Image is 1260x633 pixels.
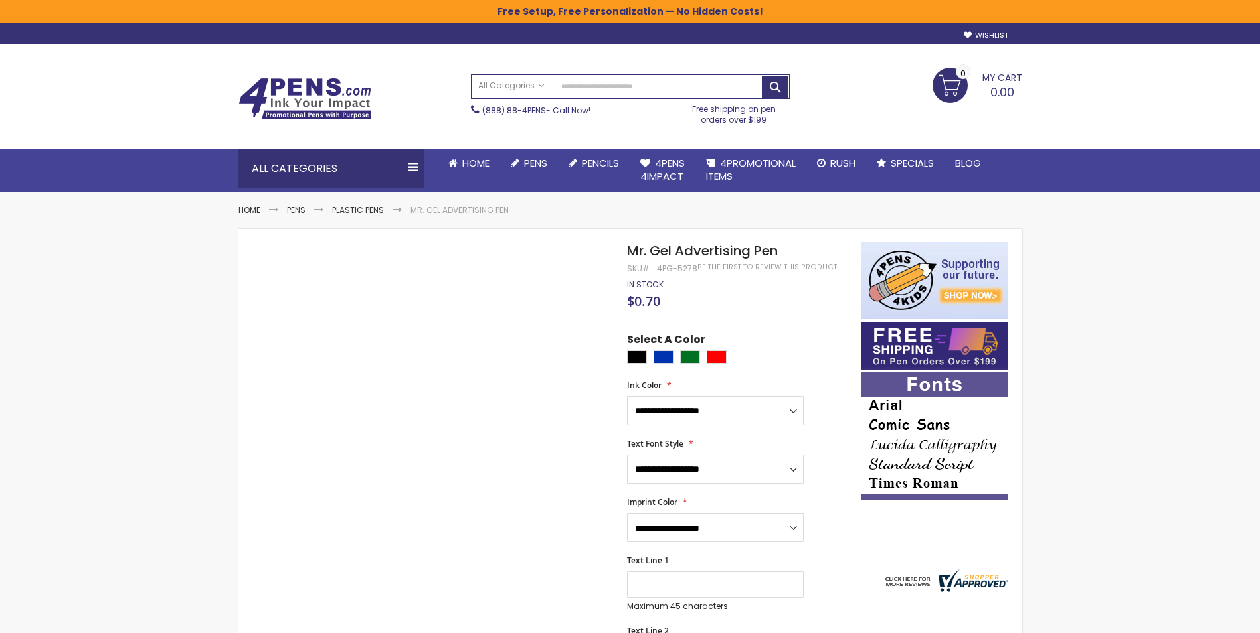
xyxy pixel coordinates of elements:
[482,105,546,116] a: (888) 88-4PENS
[627,279,664,290] div: Availability
[238,204,260,216] a: Home
[524,156,547,170] span: Pens
[861,322,1008,370] img: Free shipping on orders over $199
[866,149,945,178] a: Specials
[627,332,705,350] span: Select A Color
[882,583,1008,595] a: 4pens.com certificate URL
[627,438,683,449] span: Text Font Style
[707,350,727,364] div: Red
[627,380,662,391] span: Ink Color
[627,496,677,508] span: Imprint Color
[654,350,674,364] div: Blue
[882,569,1008,592] img: 4pens.com widget logo
[680,350,700,364] div: Green
[462,156,490,170] span: Home
[410,205,509,216] li: Mr. Gel Advertising Pen
[558,149,630,178] a: Pencils
[945,149,992,178] a: Blog
[238,149,424,188] div: All Categories
[695,149,806,192] a: 4PROMOTIONALITEMS
[627,279,664,290] span: In stock
[964,31,1008,40] a: Wishlist
[891,156,934,170] span: Specials
[627,555,669,566] span: Text Line 1
[627,350,647,364] div: Black
[830,156,855,170] span: Rush
[482,105,590,116] span: - Call Now!
[933,68,1022,101] a: 0.00 0
[478,80,545,91] span: All Categories
[630,149,695,192] a: 4Pens4impact
[955,156,981,170] span: Blog
[806,149,866,178] a: Rush
[332,204,384,216] a: Plastic Pens
[438,149,500,178] a: Home
[657,263,697,274] div: 4PG-5278
[990,84,1014,100] span: 0.00
[627,292,660,310] span: $0.70
[678,99,790,125] div: Free shipping on pen orders over $199
[627,242,778,260] span: Mr. Gel Advertising Pen
[640,156,685,183] span: 4Pens 4impact
[238,78,371,120] img: 4Pens Custom Pens and Promotional Products
[627,601,804,612] p: Maximum 45 characters
[627,263,652,274] strong: SKU
[500,149,558,178] a: Pens
[697,262,837,272] a: Be the first to review this product
[582,156,619,170] span: Pencils
[861,242,1008,319] img: 4pens 4 kids
[472,75,551,97] a: All Categories
[960,67,966,80] span: 0
[861,372,1008,500] img: font-personalization-examples
[287,204,306,216] a: Pens
[706,156,796,183] span: 4PROMOTIONAL ITEMS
